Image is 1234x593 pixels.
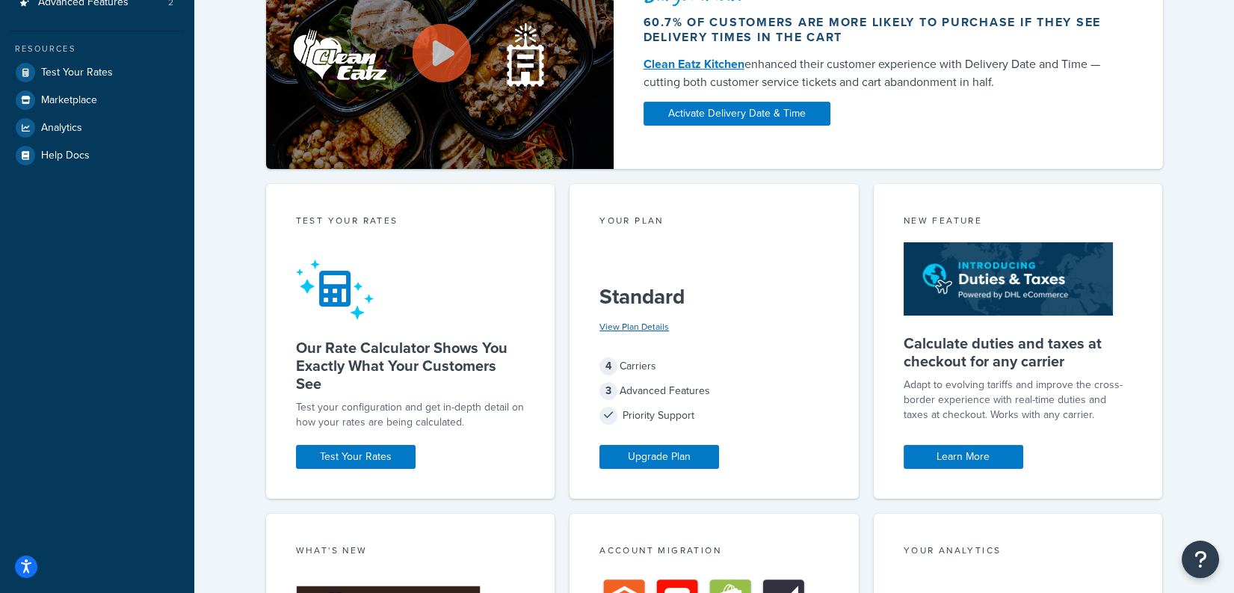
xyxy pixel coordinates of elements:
[41,67,113,79] span: Test Your Rates
[599,356,829,377] div: Carriers
[644,102,830,126] a: Activate Delivery Date & Time
[296,544,525,561] div: What's New
[11,87,183,114] a: Marketplace
[599,320,669,334] a: View Plan Details
[599,445,719,469] a: Upgrade Plan
[296,214,525,231] div: Test your rates
[599,285,829,309] h5: Standard
[11,114,183,141] a: Analytics
[41,94,97,107] span: Marketplace
[644,15,1116,45] div: 60.7% of customers are more likely to purchase if they see delivery times in the cart
[41,122,82,135] span: Analytics
[904,334,1133,370] h5: Calculate duties and taxes at checkout for any carrier
[644,55,1116,91] div: enhanced their customer experience with Delivery Date and Time — cutting both customer service ti...
[599,544,829,561] div: Account Migration
[296,445,416,469] a: Test Your Rates
[1182,541,1219,578] button: Open Resource Center
[599,381,829,402] div: Advanced Features
[904,378,1133,423] p: Adapt to evolving tariffs and improve the cross-border experience with real-time duties and taxes...
[599,405,829,426] div: Priority Support
[904,214,1133,231] div: New Feature
[599,214,829,231] div: Your Plan
[296,400,525,430] div: Test your configuration and get in-depth detail on how your rates are being calculated.
[296,339,525,393] h5: Our Rate Calculator Shows You Exactly What Your Customers See
[599,382,617,400] span: 3
[904,445,1023,469] a: Learn More
[41,150,90,162] span: Help Docs
[599,357,617,375] span: 4
[904,544,1133,561] div: Your Analytics
[644,55,744,73] a: Clean Eatz Kitchen
[11,59,183,86] a: Test Your Rates
[11,142,183,169] a: Help Docs
[11,43,183,55] div: Resources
